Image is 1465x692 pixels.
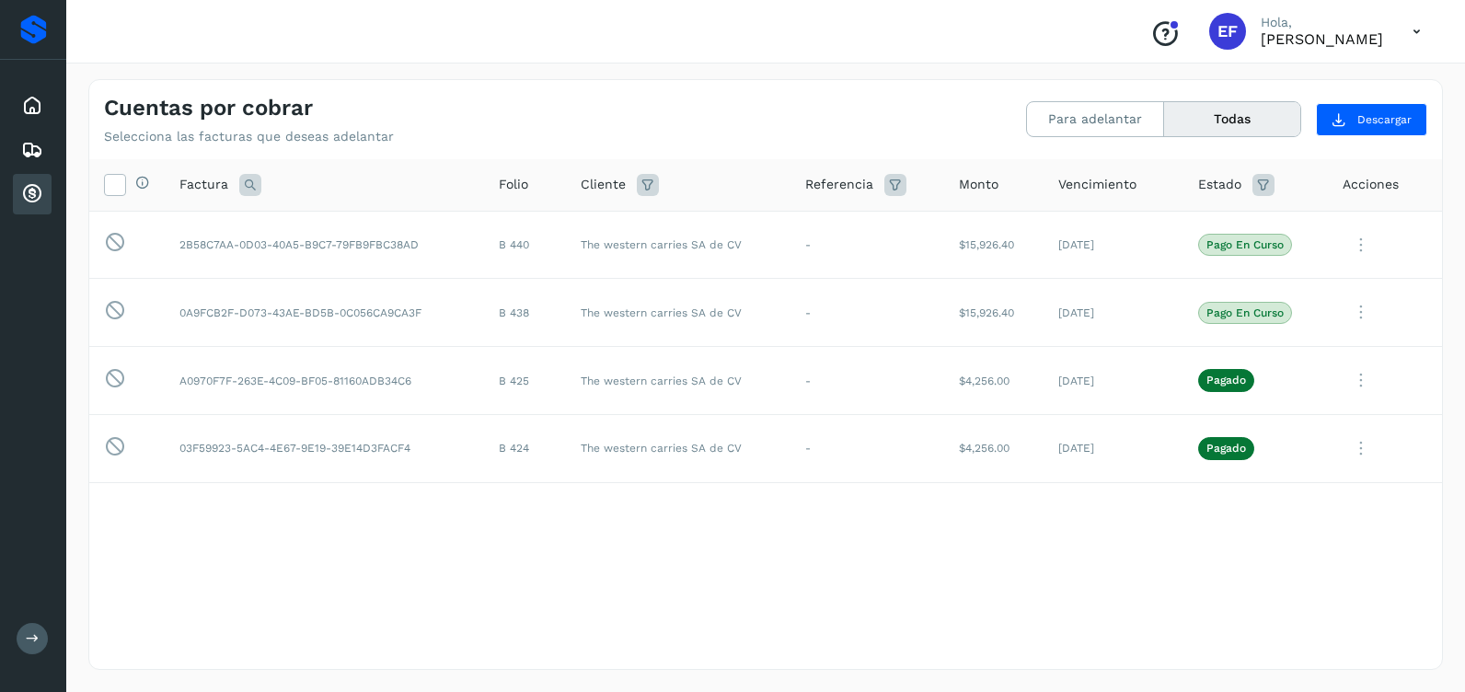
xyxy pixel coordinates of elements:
td: B 440 [484,211,566,279]
td: The western carries SA de CV [566,347,790,415]
span: Descargar [1357,111,1412,128]
p: Pagado [1206,442,1246,455]
td: B 438 [484,279,566,347]
td: [DATE] [1044,279,1183,347]
span: Monto [959,175,998,194]
td: $15,926.40 [944,279,1044,347]
td: - [790,211,944,279]
div: Inicio [13,86,52,126]
td: The western carries SA de CV [566,279,790,347]
td: - [790,414,944,482]
td: [DATE] [1044,414,1183,482]
td: 0A9FCB2F-D073-43AE-BD5B-0C056CA9CA3F [165,279,484,347]
td: - [790,347,944,415]
td: B 425 [484,347,566,415]
p: Efren Fernando Millan Quiroz [1261,30,1383,48]
td: [DATE] [1044,347,1183,415]
p: Hola, [1261,15,1383,30]
p: Pagado [1206,374,1246,386]
span: Vencimiento [1058,175,1136,194]
span: Folio [499,175,528,194]
button: Descargar [1316,103,1427,136]
p: Pago en curso [1206,238,1284,251]
td: B 424 [484,414,566,482]
div: Cuentas por cobrar [13,174,52,214]
td: - [790,279,944,347]
td: The western carries SA de CV [566,414,790,482]
span: Referencia [805,175,873,194]
span: Cliente [581,175,626,194]
td: 03F59923-5AC4-4E67-9E19-39E14D3FACF4 [165,414,484,482]
td: The western carries SA de CV [566,211,790,279]
td: $4,256.00 [944,347,1044,415]
span: Acciones [1343,175,1399,194]
td: A0970F7F-263E-4C09-BF05-81160ADB34C6 [165,347,484,415]
td: 2B58C7AA-0D03-40A5-B9C7-79FB9FBC38AD [165,211,484,279]
p: Selecciona las facturas que deseas adelantar [104,129,394,144]
p: Pago en curso [1206,306,1284,319]
td: [DATE] [1044,211,1183,279]
td: $4,256.00 [944,414,1044,482]
td: $15,926.40 [944,211,1044,279]
span: Factura [179,175,228,194]
button: Para adelantar [1027,102,1164,136]
button: Todas [1164,102,1300,136]
h4: Cuentas por cobrar [104,95,313,121]
span: Estado [1198,175,1241,194]
div: Embarques [13,130,52,170]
